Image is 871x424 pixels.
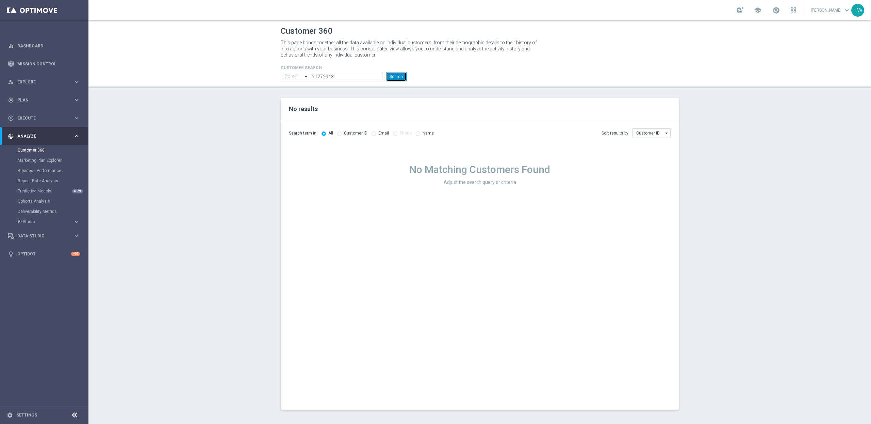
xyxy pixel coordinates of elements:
div: +10 [71,252,80,256]
span: Search term in: [289,130,317,136]
div: Business Performance [18,166,88,176]
i: arrow_drop_down [663,129,670,138]
a: Mission Control [17,55,80,73]
span: Plan [17,98,73,102]
a: Optibot [17,245,71,263]
i: equalizer [8,43,14,49]
label: Name [423,131,434,136]
div: Mission Control [8,55,80,73]
div: Optibot [8,245,80,263]
button: Mission Control [7,61,80,67]
i: track_changes [8,133,14,139]
h1: Customer 360 [281,26,679,36]
span: Analyze [17,134,73,138]
a: Business Performance [18,168,71,173]
a: Customer 360 [18,147,71,153]
span: Explore [17,80,73,84]
input: Contains [281,72,310,81]
a: Repeat Rate Analysis [18,178,71,184]
button: BI Studio keyboard_arrow_right [18,219,80,224]
label: All [328,131,333,136]
button: play_circle_outline Execute keyboard_arrow_right [7,115,80,121]
input: Enter CID, Email, name or phone [310,72,382,81]
i: keyboard_arrow_right [73,79,80,85]
button: gps_fixed Plan keyboard_arrow_right [7,97,80,103]
div: Data Studio [8,233,73,239]
i: keyboard_arrow_right [73,133,80,139]
span: school [754,6,761,14]
button: equalizer Dashboard [7,43,80,49]
a: Predictive Models [18,188,71,194]
a: Dashboard [17,37,80,55]
span: BI Studio [18,220,67,224]
label: Email [378,131,389,136]
div: BI Studio [18,220,73,224]
button: track_changes Analyze keyboard_arrow_right [7,134,80,139]
div: Dashboard [8,37,80,55]
a: Settings [16,413,37,417]
span: Sort results by [602,130,628,136]
a: Cohorts Analysis [18,199,71,204]
input: Customer ID [632,128,671,138]
h4: CUSTOMER SEARCH [281,65,407,70]
div: Explore [8,79,73,85]
i: arrow_drop_down [303,72,310,81]
i: keyboard_arrow_right [73,233,80,239]
i: person_search [8,79,14,85]
button: person_search Explore keyboard_arrow_right [7,79,80,85]
div: TW [851,4,864,17]
h3: Adjust the search query or criteria [289,179,671,185]
div: Plan [8,97,73,103]
div: Execute [8,115,73,121]
span: Execute [17,116,73,120]
i: keyboard_arrow_right [73,115,80,121]
a: [PERSON_NAME]keyboard_arrow_down [810,5,851,15]
div: Analyze [8,133,73,139]
i: gps_fixed [8,97,14,103]
button: Search [386,72,407,81]
i: keyboard_arrow_right [73,97,80,103]
div: Customer 360 [18,145,88,155]
p: This page brings together all the data available on individual customers, from their demographic ... [281,40,543,58]
span: keyboard_arrow_down [843,6,851,14]
button: Data Studio keyboard_arrow_right [7,233,80,239]
div: Repeat Rate Analysis [18,176,88,186]
div: Deliverability Metrics [18,206,88,217]
label: Phone [400,131,412,136]
div: BI Studio [18,217,88,227]
div: Marketing Plan Explorer [18,155,88,166]
i: keyboard_arrow_right [73,219,80,225]
div: Predictive Models [18,186,88,196]
div: NEW [72,189,83,193]
i: lightbulb [8,251,14,257]
div: Cohorts Analysis [18,196,88,206]
i: play_circle_outline [8,115,14,121]
a: Deliverability Metrics [18,209,71,214]
button: lightbulb Optibot +10 [7,251,80,257]
i: settings [7,412,13,418]
h1: No Matching Customers Found [289,163,671,176]
a: Marketing Plan Explorer [18,158,71,163]
span: Data Studio [17,234,73,238]
label: Customer ID [344,131,367,136]
span: No results [289,105,318,112]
